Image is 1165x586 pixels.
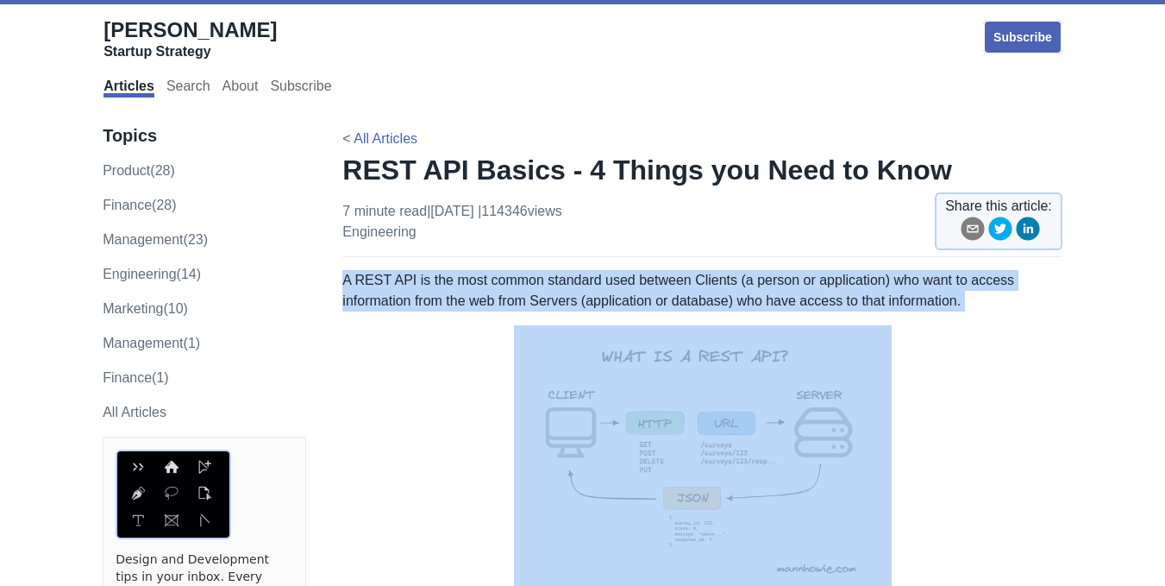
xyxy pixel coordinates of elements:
a: < All Articles [342,131,417,146]
a: management(23) [103,232,208,247]
button: twitter [988,217,1012,247]
a: product(28) [103,163,175,178]
a: About [222,79,259,98]
a: All Articles [103,405,166,419]
span: | 114346 views [478,204,562,218]
img: ads via Carbon [116,450,231,539]
div: Startup Strategy [103,43,277,60]
a: Subscribe [983,20,1062,54]
button: linkedin [1016,217,1040,247]
a: finance(28) [103,198,176,212]
span: [PERSON_NAME] [103,18,277,41]
span: Share this article: [945,196,1052,217]
a: Finance(1) [103,370,168,385]
p: 7 minute read | [DATE] [342,201,561,243]
a: Articles [103,79,154,98]
a: Subscribe [270,79,331,98]
h1: REST API Basics - 4 Things you Need to Know [342,153,1062,187]
h3: Topics [103,125,306,147]
a: engineering(14) [103,267,201,281]
a: Search [166,79,210,98]
a: engineering [342,224,416,239]
button: email [961,217,985,247]
a: marketing(10) [103,301,188,316]
p: A REST API is the most common standard used between Clients (a person or application) who want to... [342,270,1062,312]
a: Management(1) [103,336,200,350]
a: [PERSON_NAME]Startup Strategy [103,17,277,60]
